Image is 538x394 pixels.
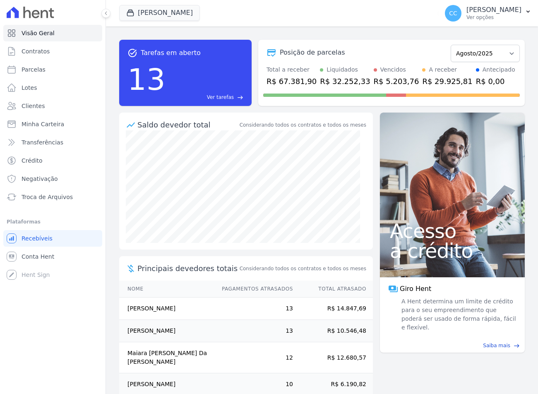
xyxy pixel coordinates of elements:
[400,297,516,332] span: A Hent determina um limite de crédito para o seu empreendimento que poderá ser usado de forma ráp...
[422,76,472,87] div: R$ 29.925,81
[119,281,214,298] th: Nome
[22,29,55,37] span: Visão Geral
[22,156,43,165] span: Crédito
[22,120,64,128] span: Minha Carteira
[438,2,538,25] button: CC [PERSON_NAME] Ver opções
[514,343,520,349] span: east
[3,79,102,96] a: Lotes
[374,76,419,87] div: R$ 5.203,76
[137,119,238,130] div: Saldo devedor total
[214,298,293,320] td: 13
[22,47,50,55] span: Contratos
[449,10,457,16] span: CC
[466,14,521,21] p: Ver opções
[3,61,102,78] a: Parcelas
[267,76,317,87] div: R$ 67.381,90
[119,5,200,21] button: [PERSON_NAME]
[214,320,293,342] td: 13
[267,65,317,74] div: Total a receber
[119,298,214,320] td: [PERSON_NAME]
[3,171,102,187] a: Negativação
[280,48,345,58] div: Posição de parcelas
[483,342,510,349] span: Saiba mais
[293,342,373,373] td: R$ 12.680,57
[3,230,102,247] a: Recebíveis
[207,94,234,101] span: Ver tarefas
[483,65,515,74] div: Antecipado
[429,65,457,74] div: A receber
[293,298,373,320] td: R$ 14.847,69
[22,175,58,183] span: Negativação
[237,94,243,101] span: east
[390,241,515,261] span: a crédito
[3,25,102,41] a: Visão Geral
[3,43,102,60] a: Contratos
[466,6,521,14] p: [PERSON_NAME]
[390,221,515,241] span: Acesso
[476,76,515,87] div: R$ 0,00
[327,65,358,74] div: Liquidados
[3,98,102,114] a: Clientes
[240,121,366,129] div: Considerando todos os contratos e todos os meses
[22,102,45,110] span: Clientes
[22,252,54,261] span: Conta Hent
[400,284,431,294] span: Giro Hent
[3,152,102,169] a: Crédito
[7,217,99,227] div: Plataformas
[127,58,166,101] div: 13
[380,65,406,74] div: Vencidos
[169,94,243,101] a: Ver tarefas east
[293,281,373,298] th: Total Atrasado
[320,76,370,87] div: R$ 32.252,33
[119,320,214,342] td: [PERSON_NAME]
[127,48,137,58] span: task_alt
[3,248,102,265] a: Conta Hent
[22,65,46,74] span: Parcelas
[214,342,293,373] td: 12
[141,48,201,58] span: Tarefas em aberto
[22,234,53,243] span: Recebíveis
[22,84,37,92] span: Lotes
[22,138,63,147] span: Transferências
[22,193,73,201] span: Troca de Arquivos
[240,265,366,272] span: Considerando todos os contratos e todos os meses
[385,342,520,349] a: Saiba mais east
[293,320,373,342] td: R$ 10.546,48
[137,263,238,274] span: Principais devedores totais
[3,116,102,132] a: Minha Carteira
[119,342,214,373] td: Maiara [PERSON_NAME] Da [PERSON_NAME]
[3,189,102,205] a: Troca de Arquivos
[3,134,102,151] a: Transferências
[214,281,293,298] th: Pagamentos Atrasados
